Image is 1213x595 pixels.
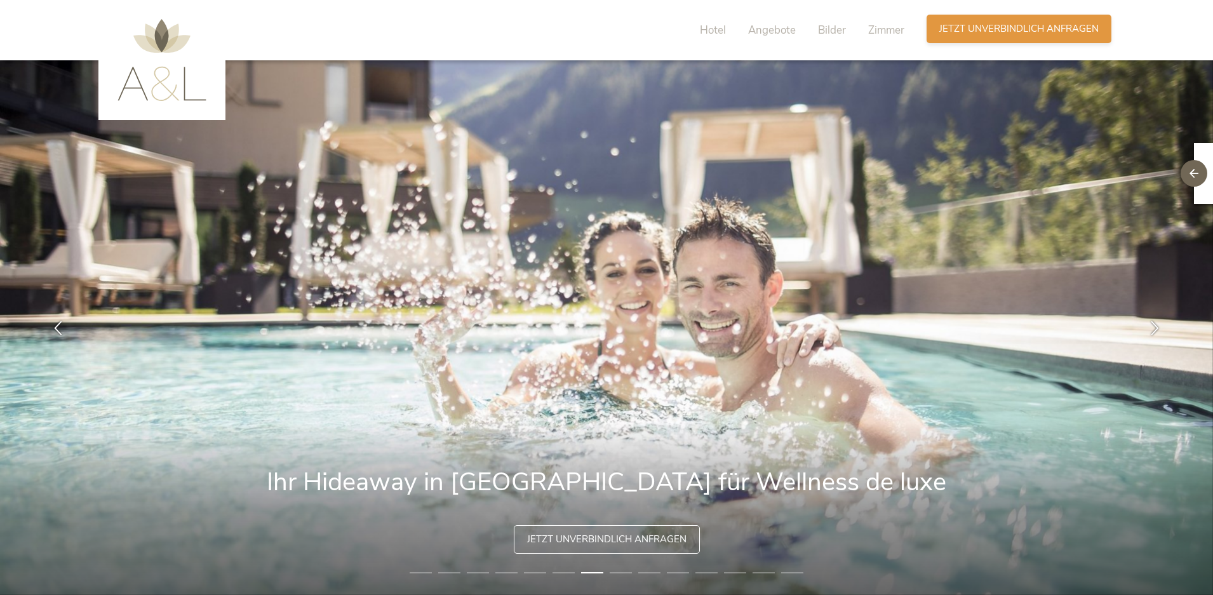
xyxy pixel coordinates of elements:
[818,23,846,37] span: Bilder
[527,533,687,546] span: Jetzt unverbindlich anfragen
[117,19,206,101] img: AMONTI & LUNARIS Wellnessresort
[939,22,1099,36] span: Jetzt unverbindlich anfragen
[868,23,904,37] span: Zimmer
[700,23,726,37] span: Hotel
[748,23,796,37] span: Angebote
